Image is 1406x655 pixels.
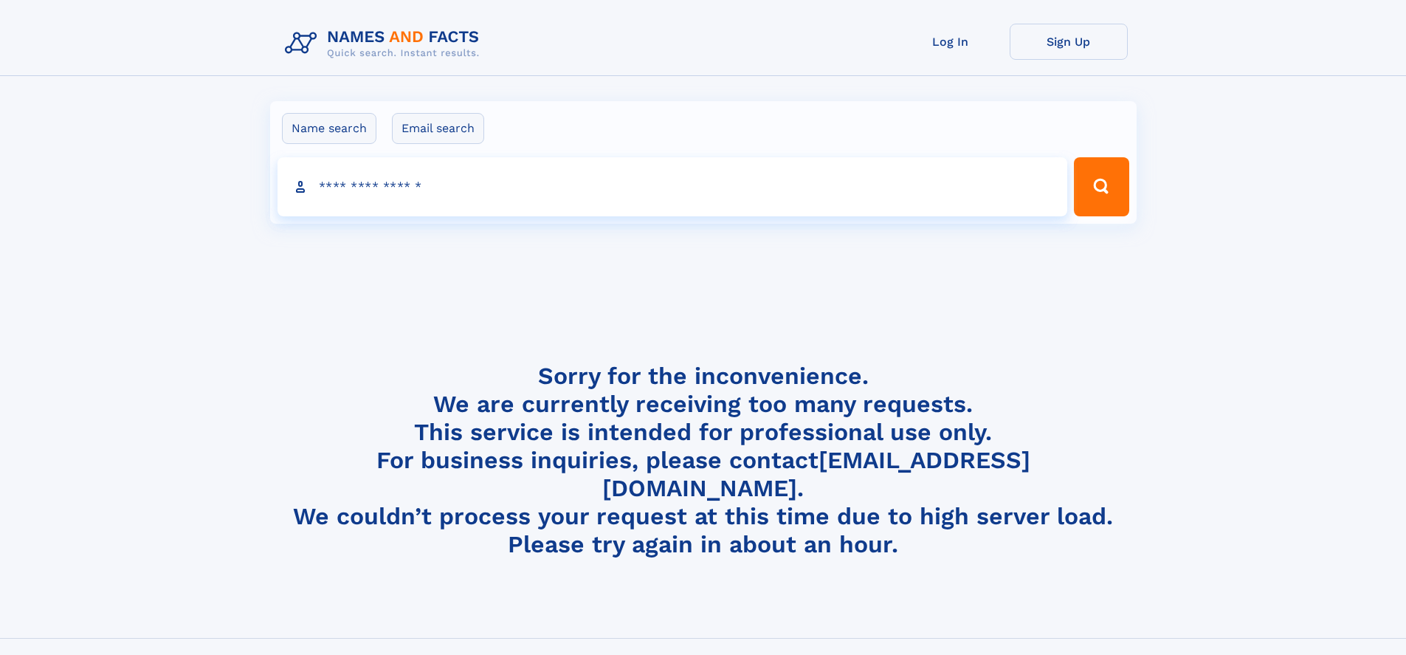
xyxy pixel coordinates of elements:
[1010,24,1128,60] a: Sign Up
[282,113,376,144] label: Name search
[602,446,1030,502] a: [EMAIL_ADDRESS][DOMAIN_NAME]
[892,24,1010,60] a: Log In
[279,24,492,64] img: Logo Names and Facts
[279,362,1128,559] h4: Sorry for the inconvenience. We are currently receiving too many requests. This service is intend...
[392,113,484,144] label: Email search
[1074,157,1128,216] button: Search Button
[278,157,1068,216] input: search input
